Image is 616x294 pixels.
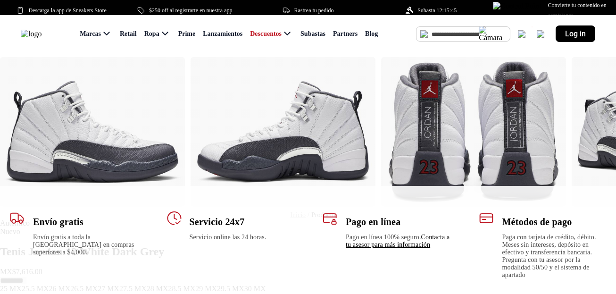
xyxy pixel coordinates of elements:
[502,234,607,279] h2: Paga con tarjeta de crédito, débito. Meses sin intereses, depósito en efectivo y transferencia ba...
[149,5,232,16] span: $250 off al registrarte en nuestra app
[190,217,294,227] h1: Servicio 24x7
[190,234,294,241] h2: Servicio online las 24 horas.
[565,29,586,38] span: Log in
[300,30,325,38] span: Subastas
[346,234,450,248] a: Contacta a tu asesor para más información
[518,30,525,38] img: shopping
[120,30,137,38] span: Retail
[537,30,544,38] img: user
[417,5,457,16] span: Subasta 12:15:45
[178,30,196,38] span: Prime
[21,30,42,38] img: logo
[346,234,450,249] h2: Pago en línea 100% seguro.
[365,30,378,38] span: Blog
[385,59,562,205] img: Tenis Jordan 12 White Dark Grey
[493,2,544,19] img: Control Point Icon
[194,79,372,184] img: Tenis Jordan 12 White Dark Grey
[294,5,334,16] span: Rastrea tu pedido
[33,234,138,256] h2: Envío gratis a toda la [GEOGRAPHIC_DATA] en compras superiores a $4,000.
[346,217,450,227] h1: Pago en línea
[502,217,607,227] h1: Métodos de pago
[250,30,282,38] span: Descuentos
[80,30,101,38] span: Marcas
[333,30,358,38] span: Partners
[33,217,138,227] h1: Envío gratis
[4,79,181,185] img: Tenis Jordan 12 White Dark Grey
[420,30,428,38] img: Buscar
[479,26,502,42] img: Cámara
[28,5,106,16] span: Descarga la app de Sneakers Store
[144,30,159,38] span: Ropa
[203,30,242,38] span: Lanzamientos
